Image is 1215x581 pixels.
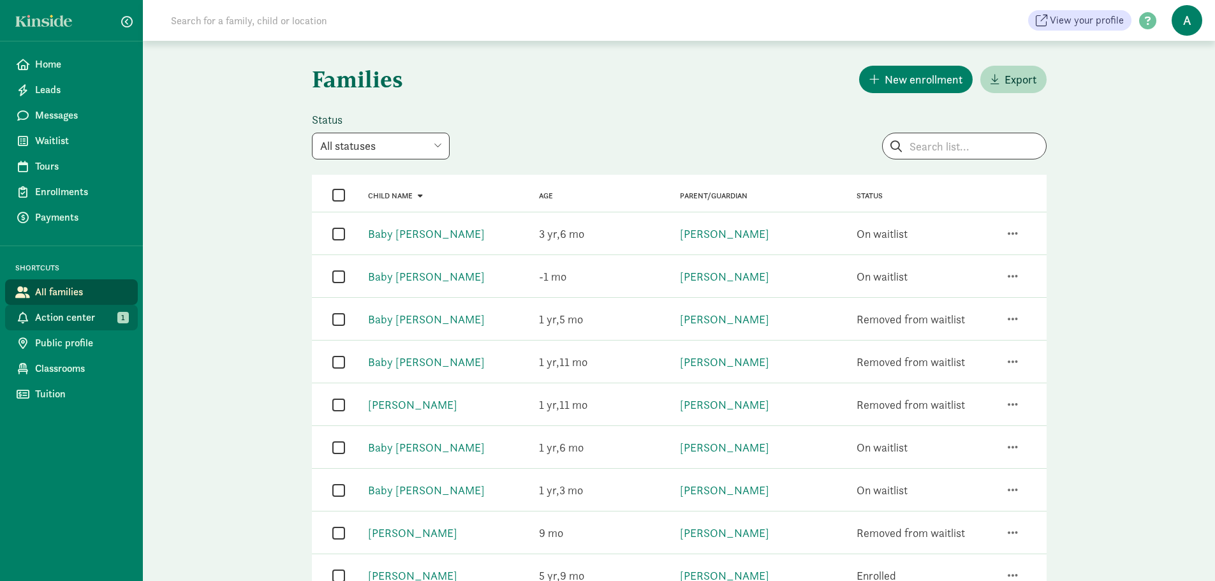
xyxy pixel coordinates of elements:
input: Search for a family, child or location [163,8,521,33]
a: Payments [5,205,138,230]
a: Parent/Guardian [680,191,747,200]
h1: Families [312,56,677,102]
label: Status [312,112,450,128]
span: Enrollments [35,184,128,200]
span: 3 [559,483,583,497]
div: Removed from waitlist [857,396,965,413]
span: Action center [35,310,128,325]
span: 1 [539,312,559,327]
a: Baby [PERSON_NAME] [368,226,485,241]
a: Baby [PERSON_NAME] [368,269,485,284]
a: Tuition [5,381,138,407]
span: 1 [539,483,559,497]
span: 3 [539,226,560,241]
span: Waitlist [35,133,128,149]
button: New enrollment [859,66,973,93]
span: 1 [539,397,559,412]
a: [PERSON_NAME] [680,483,769,497]
span: 11 [559,397,587,412]
span: 6 [559,440,584,455]
span: 9 [539,526,563,540]
a: [PERSON_NAME] [680,397,769,412]
a: Public profile [5,330,138,356]
span: 1 [117,312,129,323]
a: Child name [368,191,423,200]
span: A [1172,5,1202,36]
span: 1 [539,440,559,455]
span: Leads [35,82,128,98]
div: Removed from waitlist [857,311,965,328]
a: [PERSON_NAME] [680,312,769,327]
input: Search list... [883,133,1046,159]
span: 1 [539,355,559,369]
a: Baby [PERSON_NAME] [368,355,485,369]
div: On waitlist [857,268,908,285]
a: Enrollments [5,179,138,205]
span: Child name [368,191,413,200]
span: Messages [35,108,128,123]
span: Classrooms [35,361,128,376]
span: Public profile [35,335,128,351]
div: Removed from waitlist [857,524,965,541]
span: All families [35,284,128,300]
a: Waitlist [5,128,138,154]
span: 5 [559,312,583,327]
span: -1 [539,269,566,284]
div: On waitlist [857,482,908,499]
a: Messages [5,103,138,128]
span: Export [1005,71,1036,88]
div: On waitlist [857,439,908,456]
a: Age [539,191,553,200]
span: 6 [560,226,584,241]
div: Removed from waitlist [857,353,965,371]
a: Leads [5,77,138,103]
a: Classrooms [5,356,138,381]
span: View your profile [1050,13,1124,28]
span: Home [35,57,128,72]
a: Baby [PERSON_NAME] [368,440,485,455]
a: [PERSON_NAME] [680,526,769,540]
a: Action center 1 [5,305,138,330]
a: [PERSON_NAME] [680,269,769,284]
a: [PERSON_NAME] [680,440,769,455]
a: Baby [PERSON_NAME] [368,312,485,327]
a: Tours [5,154,138,179]
a: [PERSON_NAME] [368,526,457,540]
span: Payments [35,210,128,225]
button: Export [980,66,1047,93]
a: [PERSON_NAME] [680,226,769,241]
a: [PERSON_NAME] [368,397,457,412]
a: View your profile [1028,10,1131,31]
span: Tuition [35,386,128,402]
a: Baby [PERSON_NAME] [368,483,485,497]
span: New enrollment [885,71,962,88]
span: 11 [559,355,587,369]
a: [PERSON_NAME] [680,355,769,369]
a: All families [5,279,138,305]
span: Status [857,191,883,200]
a: Home [5,52,138,77]
iframe: Chat Widget [1151,520,1215,581]
span: Tours [35,159,128,174]
div: On waitlist [857,225,908,242]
